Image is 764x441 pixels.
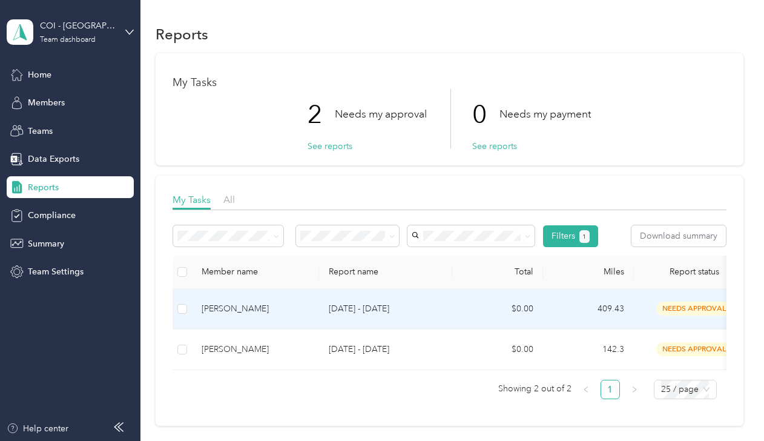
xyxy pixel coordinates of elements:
td: 142.3 [543,330,634,370]
p: [DATE] - [DATE] [329,343,443,356]
span: Data Exports [28,153,79,165]
span: Team Settings [28,265,84,278]
li: Previous Page [576,380,596,399]
p: 2 [308,89,335,140]
th: Member name [192,256,319,289]
span: Reports [28,181,59,194]
h1: Reports [156,28,208,41]
span: Report status [644,267,745,277]
span: Members [28,96,65,109]
div: [PERSON_NAME] [202,302,309,316]
iframe: Everlance-gr Chat Button Frame [696,373,764,441]
span: 25 / page [661,380,710,399]
span: right [631,386,638,393]
p: Needs my payment [499,107,591,122]
td: $0.00 [452,289,543,330]
span: Compliance [28,209,76,222]
span: Teams [28,125,53,138]
div: Member name [202,267,309,277]
button: Help center [7,422,68,435]
p: 0 [472,89,499,140]
div: Miles [553,267,624,277]
th: Report name [319,256,452,289]
div: COI - [GEOGRAPHIC_DATA]/[GEOGRAPHIC_DATA] [40,19,116,32]
span: All [223,194,235,205]
div: Total [462,267,533,277]
td: $0.00 [452,330,543,370]
td: 409.43 [543,289,634,330]
span: Showing 2 out of 2 [498,380,571,398]
div: Team dashboard [40,36,96,44]
button: Download summary [631,225,726,247]
span: needs approval [656,342,733,356]
span: left [582,386,590,393]
div: [PERSON_NAME] [202,343,309,356]
p: Needs my approval [335,107,427,122]
button: left [576,380,596,399]
button: right [625,380,644,399]
div: Page Size [654,380,717,399]
span: My Tasks [173,194,211,205]
button: 1 [579,230,590,243]
button: See reports [472,140,517,153]
h1: My Tasks [173,76,726,89]
a: 1 [601,380,619,399]
span: Home [28,68,51,81]
span: Summary [28,237,64,250]
li: Next Page [625,380,644,399]
span: needs approval [656,302,733,316]
span: 1 [582,231,586,242]
button: See reports [308,140,352,153]
p: [DATE] - [DATE] [329,302,443,316]
button: Filters1 [543,225,598,247]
